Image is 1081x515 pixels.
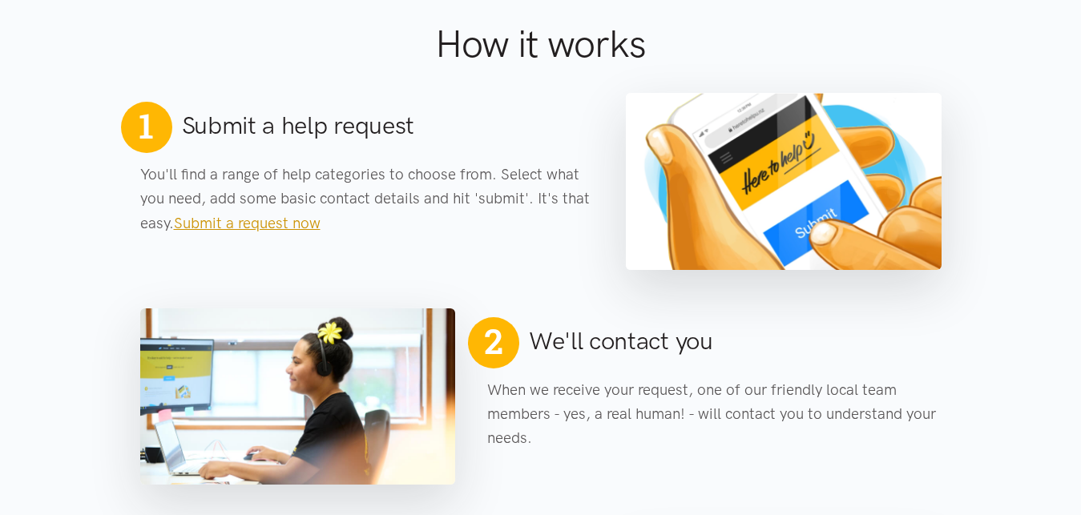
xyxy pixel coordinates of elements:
[529,324,713,358] h2: We'll contact you
[478,314,509,368] span: 2
[279,21,802,67] h1: How it works
[487,378,942,451] p: When we receive your request, one of our friendly local team members - yes, a real human! - will ...
[139,105,153,147] span: 1
[140,163,595,235] p: You'll find a range of help categories to choose from. Select what you need, add some basic conta...
[182,109,415,143] h2: Submit a help request
[174,214,321,232] a: Submit a request now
